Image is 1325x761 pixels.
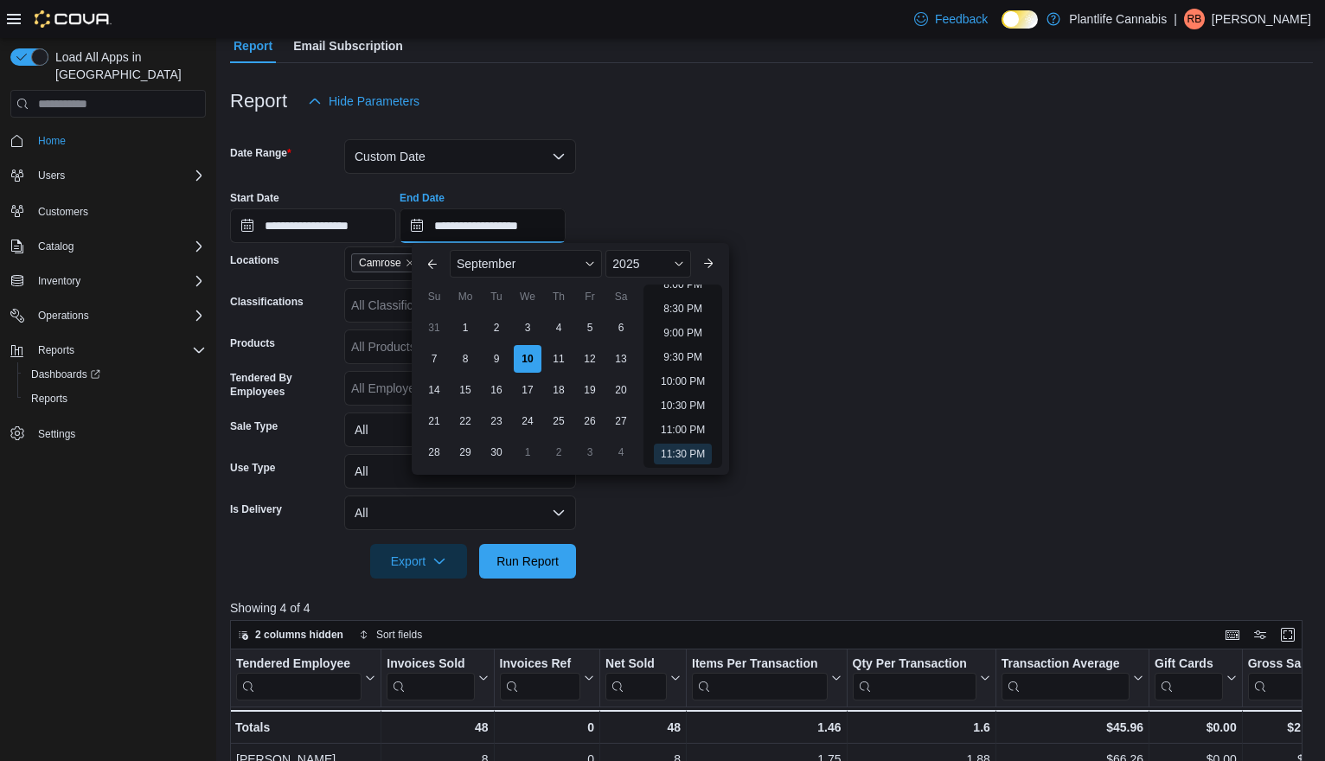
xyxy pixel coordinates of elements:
div: 48 [605,717,681,738]
a: Dashboards [17,362,213,387]
button: Users [3,163,213,188]
label: Use Type [230,461,275,475]
p: Plantlife Cannabis [1069,9,1167,29]
div: day-8 [451,345,479,373]
button: Operations [3,304,213,328]
div: day-10 [514,345,541,373]
span: Camrose [359,254,401,272]
button: Previous Month [419,250,446,278]
button: Remove Camrose from selection in this group [405,258,415,268]
div: day-3 [576,438,604,466]
div: day-6 [607,314,635,342]
span: Customers [31,200,206,221]
span: 2 columns hidden [255,628,343,642]
span: Home [31,130,206,151]
span: Run Report [496,553,559,570]
a: Feedback [907,2,995,36]
span: Dashboards [31,368,100,381]
button: Tendered Employee [236,656,375,700]
div: Invoices Ref [500,656,580,673]
div: day-22 [451,407,479,435]
span: Feedback [935,10,988,28]
button: Customers [3,198,213,223]
span: Report [234,29,272,63]
nav: Complex example [10,121,206,491]
button: Inventory [3,269,213,293]
span: RB [1187,9,1202,29]
a: Customers [31,201,95,222]
div: Net Sold [605,656,667,700]
div: September, 2025 [419,312,637,468]
label: Classifications [230,295,304,309]
div: Gift Cards [1155,656,1223,673]
li: 8:00 PM [656,274,709,295]
div: day-18 [545,376,573,404]
div: day-14 [420,376,448,404]
span: Reports [31,340,206,361]
label: Is Delivery [230,502,282,516]
span: Operations [38,309,89,323]
li: 9:30 PM [656,347,709,368]
span: Dashboards [24,364,206,385]
button: Reports [31,340,81,361]
div: $0.00 [1155,717,1237,738]
a: Reports [24,388,74,409]
button: All [344,412,576,447]
span: 2025 [612,257,639,271]
li: 11:00 PM [654,419,712,440]
li: 10:30 PM [654,395,712,416]
div: day-11 [545,345,573,373]
button: 2 columns hidden [231,624,350,645]
div: $45.96 [1002,717,1143,738]
div: day-21 [420,407,448,435]
span: Users [38,169,65,182]
div: day-2 [545,438,573,466]
div: day-15 [451,376,479,404]
button: Invoices Sold [387,656,488,700]
li: 11:30 PM [654,444,712,464]
div: day-28 [420,438,448,466]
button: Custom Date [344,139,576,174]
span: Inventory [31,271,206,291]
label: Tendered By Employees [230,371,337,399]
div: 1.46 [692,717,842,738]
button: Items Per Transaction [692,656,842,700]
ul: Time [643,285,722,468]
a: Home [31,131,73,151]
div: 48 [387,717,488,738]
div: day-20 [607,376,635,404]
div: day-30 [483,438,510,466]
div: Invoices Ref [500,656,580,700]
label: Date Range [230,146,291,160]
div: Th [545,283,573,310]
div: Invoices Sold [387,656,474,700]
button: Transaction Average [1002,656,1143,700]
span: Email Subscription [293,29,403,63]
div: 1.6 [853,717,990,738]
button: Inventory [31,271,87,291]
button: Settings [3,421,213,446]
div: We [514,283,541,310]
span: Export [381,544,457,579]
li: 8:30 PM [656,298,709,319]
div: day-24 [514,407,541,435]
div: Tu [483,283,510,310]
button: Gift Cards [1155,656,1237,700]
span: Operations [31,305,206,326]
div: day-1 [514,438,541,466]
div: day-29 [451,438,479,466]
span: Sort fields [376,628,422,642]
div: day-16 [483,376,510,404]
label: End Date [400,191,445,205]
span: Users [31,165,206,186]
div: day-17 [514,376,541,404]
div: Qty Per Transaction [853,656,976,673]
span: Settings [31,423,206,444]
div: day-7 [420,345,448,373]
button: Export [370,544,467,579]
button: Keyboard shortcuts [1222,624,1243,645]
div: day-26 [576,407,604,435]
input: Press the down key to open a popover containing a calendar. [230,208,396,243]
span: Reports [31,392,67,406]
